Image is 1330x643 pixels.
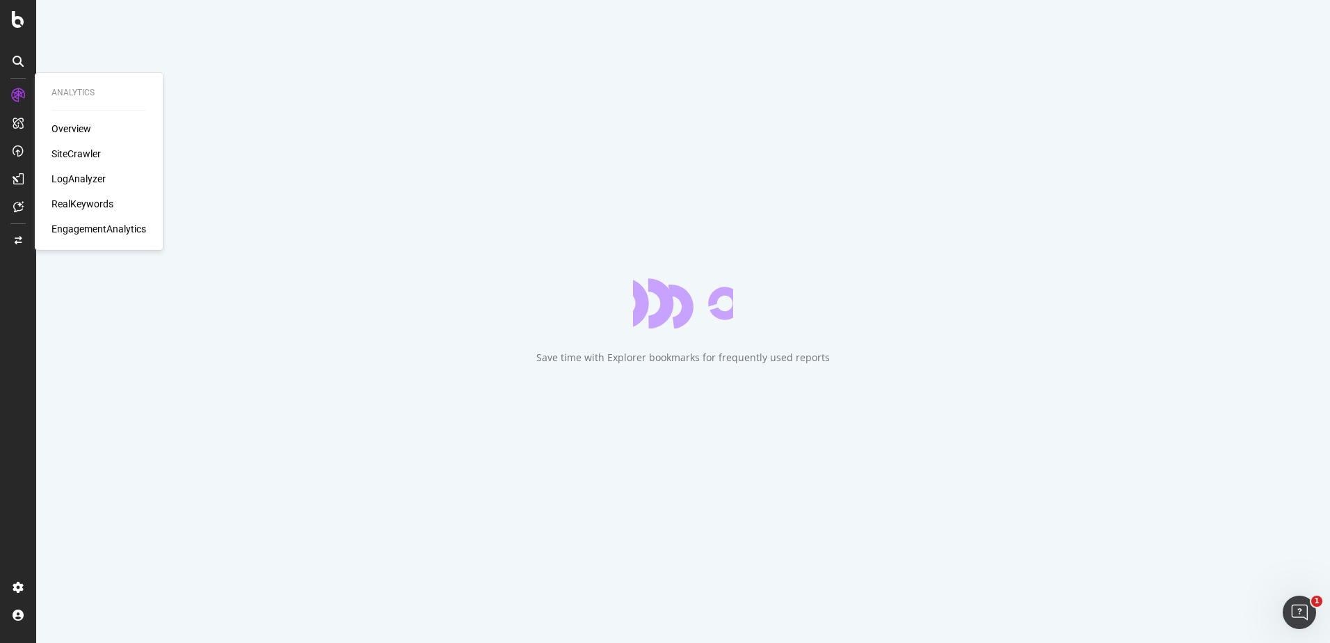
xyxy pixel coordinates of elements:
[51,222,146,236] a: EngagementAnalytics
[51,172,106,186] a: LogAnalyzer
[51,122,91,136] a: Overview
[51,197,113,211] a: RealKeywords
[1283,596,1316,629] iframe: Intercom live chat
[51,87,146,99] div: Analytics
[536,351,830,365] div: Save time with Explorer bookmarks for frequently used reports
[51,147,101,161] a: SiteCrawler
[1311,596,1322,607] span: 1
[633,278,733,328] div: animation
